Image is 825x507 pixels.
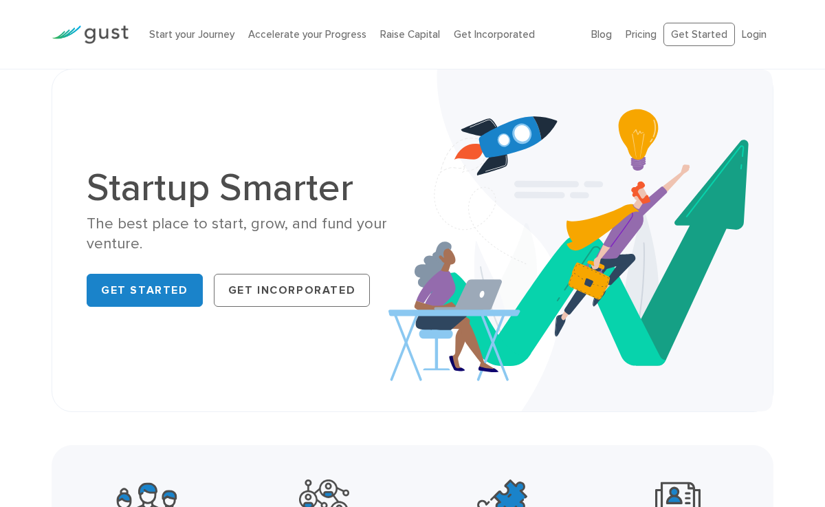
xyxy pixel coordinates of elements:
img: Gust Logo [52,25,129,44]
a: Pricing [626,28,657,41]
a: Get Incorporated [454,28,535,41]
a: Blog [591,28,612,41]
h1: Startup Smarter [87,169,402,207]
a: Get Started [87,274,203,307]
a: Raise Capital [380,28,440,41]
a: Get Incorporated [214,274,371,307]
a: Start your Journey [149,28,234,41]
div: The best place to start, grow, and fund your venture. [87,214,402,255]
a: Get Started [663,23,735,47]
a: Accelerate your Progress [248,28,366,41]
img: Startup Smarter Hero [388,69,773,411]
a: Login [742,28,767,41]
